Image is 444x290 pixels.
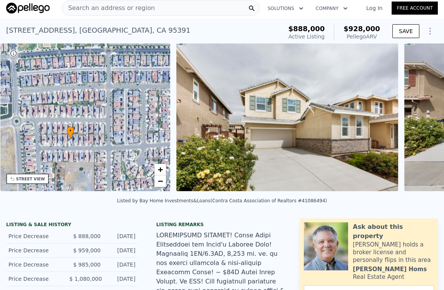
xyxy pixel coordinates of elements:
[392,24,419,38] button: SAVE
[67,126,74,140] div: •
[422,23,438,39] button: Show Options
[353,241,434,264] div: [PERSON_NAME] holds a broker license and personally flips in this area
[357,4,392,12] a: Log In
[117,198,327,203] div: Listed by Bay Home Investments&Loans (Contra Costa Association of Realtors #41086494)
[73,233,101,239] span: $ 888,000
[288,33,325,40] span: Active Listing
[8,261,66,268] div: Price Decrease
[353,222,434,241] div: Ask about this property
[176,43,398,191] img: Sale: 165922350 Parcel: 16397405
[392,2,438,15] a: Free Account
[8,275,63,283] div: Price Decrease
[8,247,66,254] div: Price Decrease
[158,176,163,186] span: −
[67,127,74,134] span: •
[69,276,102,282] span: $ 1,080,000
[73,247,101,253] span: $ 959,000
[6,25,191,36] div: [STREET_ADDRESS] , [GEOGRAPHIC_DATA] , CA 95391
[343,25,380,33] span: $928,000
[16,176,45,182] div: STREET VIEW
[261,2,310,15] button: Solutions
[310,2,354,15] button: Company
[353,273,404,281] div: Real Estate Agent
[108,275,136,283] div: [DATE]
[6,3,50,13] img: Pellego
[353,265,427,273] div: [PERSON_NAME] Homs
[154,175,166,187] a: Zoom out
[6,222,138,229] div: LISTING & SALE HISTORY
[107,232,135,240] div: [DATE]
[156,222,288,228] div: Listing remarks
[343,33,380,40] div: Pellego ARV
[73,262,101,268] span: $ 985,000
[288,25,325,33] span: $888,000
[158,165,163,174] span: +
[107,247,135,254] div: [DATE]
[154,164,166,175] a: Zoom in
[8,232,66,240] div: Price Decrease
[62,3,155,13] span: Search an address or region
[107,261,135,268] div: [DATE]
